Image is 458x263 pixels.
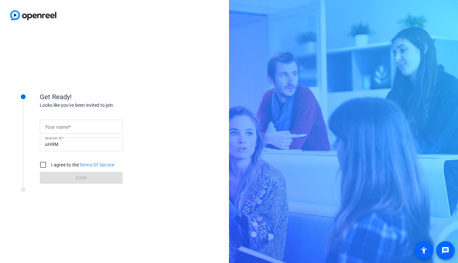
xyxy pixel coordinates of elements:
[420,246,428,254] mat-icon: accessibility
[79,162,115,167] a: Terms Of Service
[45,124,69,130] mat-label: Your name
[45,136,62,140] mat-label: Session ID
[441,246,449,254] mat-icon: message
[40,102,172,109] div: Looks like you've been invited to join
[40,92,172,102] div: Get Ready!
[50,162,115,168] label: I agree to the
